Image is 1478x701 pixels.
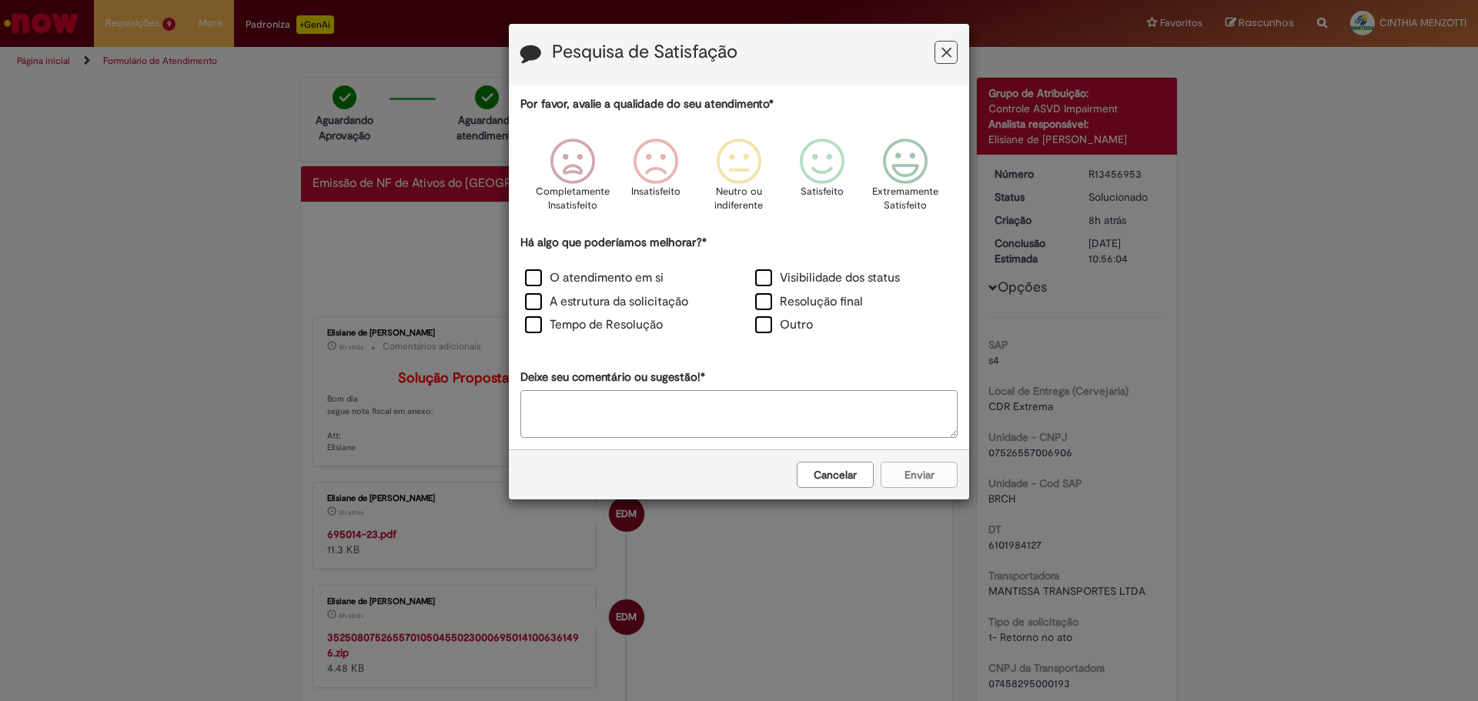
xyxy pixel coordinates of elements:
[783,127,861,232] div: Satisfeito
[801,185,844,199] p: Satisfeito
[872,185,938,213] p: Extremamente Satisfeito
[525,293,688,311] label: A estrutura da solicitação
[711,185,767,213] p: Neutro ou indiferente
[520,369,705,386] label: Deixe seu comentário ou sugestão!*
[700,127,778,232] div: Neutro ou indiferente
[520,96,774,112] label: Por favor, avalie a qualidade do seu atendimento*
[525,316,663,334] label: Tempo de Resolução
[755,316,813,334] label: Outro
[525,269,664,287] label: O atendimento em si
[755,269,900,287] label: Visibilidade dos status
[866,127,945,232] div: Extremamente Satisfeito
[533,127,611,232] div: Completamente Insatisfeito
[617,127,695,232] div: Insatisfeito
[797,462,874,488] button: Cancelar
[520,235,958,339] div: Há algo que poderíamos melhorar?*
[552,42,737,62] label: Pesquisa de Satisfação
[631,185,680,199] p: Insatisfeito
[755,293,863,311] label: Resolução final
[536,185,610,213] p: Completamente Insatisfeito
